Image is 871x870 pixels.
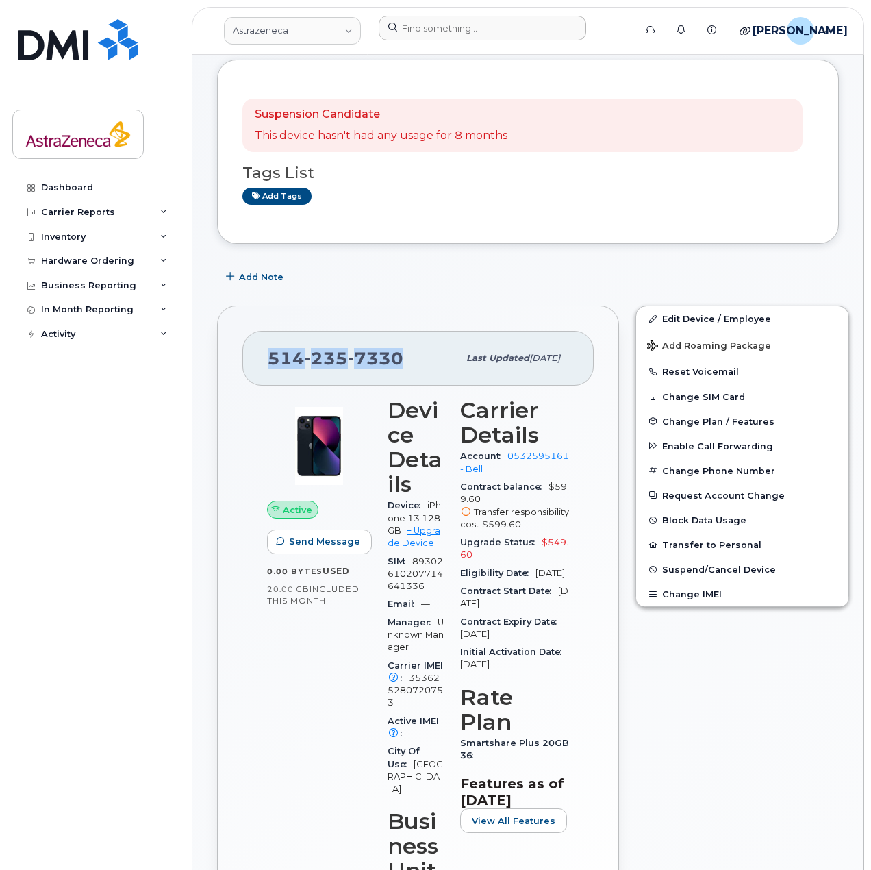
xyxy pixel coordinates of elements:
div: Quicklinks [730,17,774,45]
span: — [409,728,418,738]
span: Active [283,504,312,517]
span: iPhone 13 128GB [388,500,441,536]
div: Jamal Abdi [777,17,838,45]
span: Active IMEI [388,716,439,738]
a: 0532595161 - Bell [460,451,569,473]
span: 7330 [348,348,403,369]
a: + Upgrade Device [388,525,440,548]
button: Suspend/Cancel Device [636,557,848,582]
a: Add tags [242,188,312,205]
span: Manager [388,617,438,627]
span: Smartshare Plus 20GB 36 [460,738,569,760]
p: Suspension Candidate [255,107,507,123]
span: SIM [388,556,412,567]
h3: Tags List [242,164,813,182]
h3: Device Details [388,398,444,497]
span: Last updated [466,353,529,363]
button: Add Note [217,264,295,289]
span: 0.00 Bytes [267,567,323,576]
span: Suspend/Cancel Device [662,564,776,575]
span: 353625280720753 [388,673,443,708]
h3: Rate Plan [460,685,569,734]
span: 235 [305,348,348,369]
span: used [323,566,350,576]
input: Find something... [379,16,586,40]
span: included this month [267,584,359,606]
span: 514 [268,348,403,369]
span: $599.60 [460,482,569,531]
span: Contract Expiry Date [460,617,564,627]
h3: Features as of [DATE] [460,775,569,808]
span: Change Plan / Features [662,416,774,426]
span: 20.00 GB [267,584,310,594]
button: Change Phone Number [636,458,848,483]
span: Contract balance [460,482,548,492]
a: Edit Device / Employee [636,306,848,331]
h3: Carrier Details [460,398,569,447]
button: Enable Call Forwarding [636,434,848,458]
span: 89302610207714641336 [388,556,443,592]
span: View All Features [472,815,555,828]
span: Eligibility Date [460,568,535,578]
img: image20231002-3703462-1ig824h.jpeg [278,405,360,487]
p: This device hasn't had any usage for 8 months [255,128,507,144]
span: Email [388,599,421,609]
button: Add Roaming Package [636,331,848,359]
span: [PERSON_NAME] [753,23,848,39]
span: [DATE] [460,659,490,669]
button: Block Data Usage [636,508,848,532]
span: Contract Start Date [460,586,558,596]
span: [GEOGRAPHIC_DATA] [388,759,443,795]
span: City Of Use [388,746,420,769]
span: Upgrade Status [460,537,542,547]
span: [DATE] [460,629,490,639]
span: Account [460,451,507,461]
button: View All Features [460,808,567,833]
span: Initial Activation Date [460,647,568,657]
span: [DATE] [535,568,565,578]
span: Unknown Manager [388,617,444,653]
span: Carrier IMEI [388,660,443,683]
button: Change IMEI [636,582,848,606]
span: Add Roaming Package [647,340,771,353]
button: Send Message [267,530,372,554]
span: Device [388,500,427,510]
span: — [421,599,430,609]
button: Transfer to Personal [636,532,848,557]
button: Change Plan / Features [636,409,848,434]
button: Change SIM Card [636,384,848,409]
span: Transfer responsibility cost [460,507,569,530]
span: Send Message [289,535,360,548]
span: Enable Call Forwarding [662,440,773,451]
span: $599.60 [482,519,521,530]
button: Request Account Change [636,483,848,508]
span: [DATE] [529,353,560,363]
button: Reset Voicemail [636,359,848,384]
a: Astrazeneca [224,17,361,45]
span: Add Note [239,271,283,284]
